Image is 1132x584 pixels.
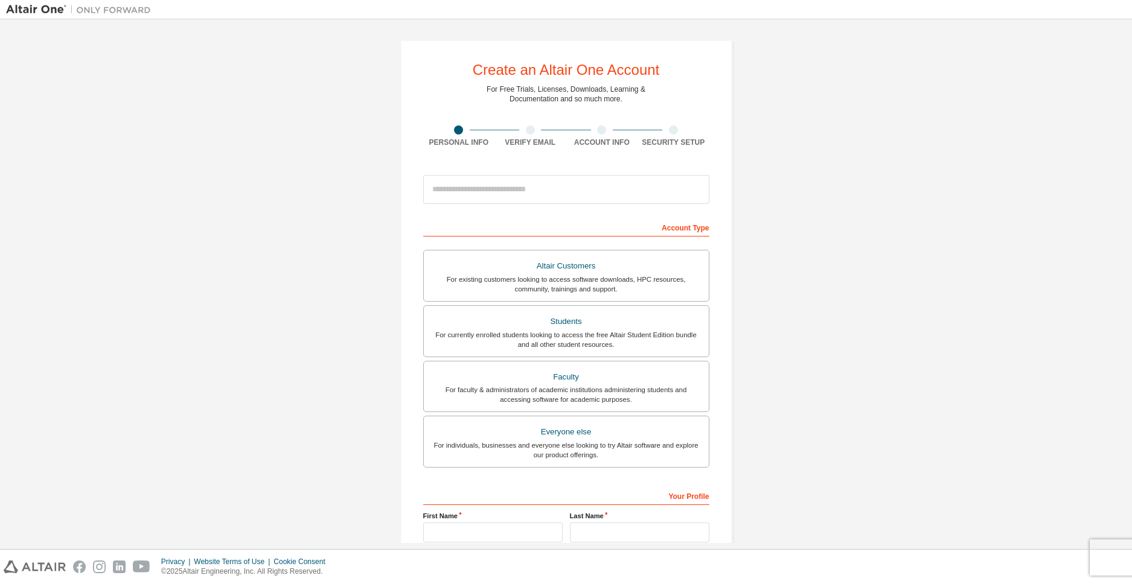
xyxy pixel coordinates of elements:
[431,313,702,330] div: Students
[113,560,126,573] img: linkedin.svg
[473,63,660,77] div: Create an Altair One Account
[6,4,157,16] img: Altair One
[423,138,495,147] div: Personal Info
[431,369,702,386] div: Faculty
[194,557,273,567] div: Website Terms of Use
[161,567,333,577] p: © 2025 Altair Engineering, Inc. All Rights Reserved.
[4,560,66,573] img: altair_logo.svg
[423,217,709,236] div: Account Type
[431,424,702,440] div: Everyone else
[431,258,702,275] div: Altair Customers
[431,330,702,349] div: For currently enrolled students looking to access the free Altair Student Edition bundle and all ...
[431,440,702,460] div: For individuals, businesses and everyone else looking to try Altair software and explore our prod...
[566,138,638,147] div: Account Info
[73,560,86,573] img: facebook.svg
[423,511,563,521] label: First Name
[93,560,106,573] img: instagram.svg
[431,385,702,404] div: For faculty & administrators of academic institutions administering students and accessing softwa...
[161,557,194,567] div: Privacy
[273,557,332,567] div: Cookie Consent
[638,138,709,147] div: Security Setup
[431,275,702,294] div: For existing customers looking to access software downloads, HPC resources, community, trainings ...
[487,84,645,104] div: For Free Trials, Licenses, Downloads, Learning & Documentation and so much more.
[423,486,709,505] div: Your Profile
[570,511,709,521] label: Last Name
[494,138,566,147] div: Verify Email
[133,560,150,573] img: youtube.svg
